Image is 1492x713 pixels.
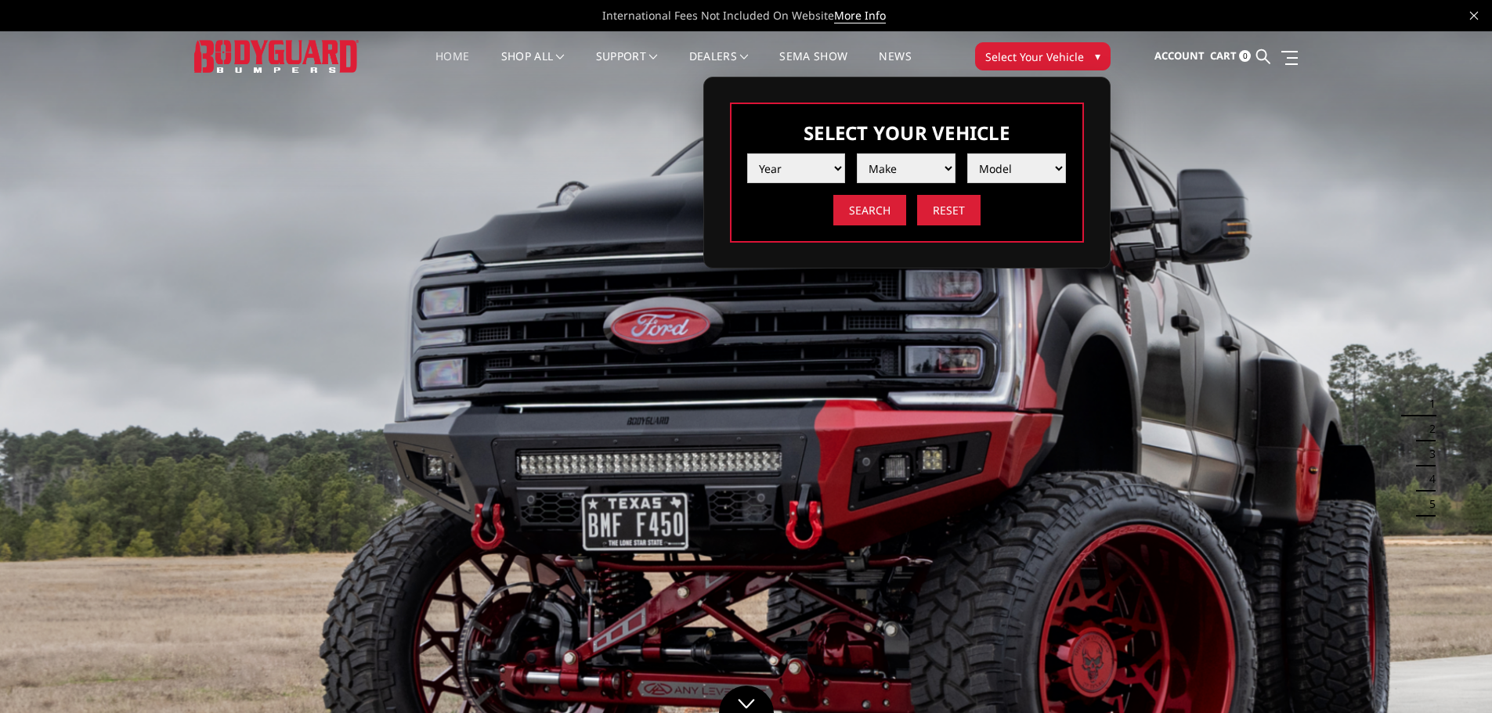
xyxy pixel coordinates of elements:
[1239,50,1251,62] span: 0
[833,195,906,225] input: Search
[985,49,1084,65] span: Select Your Vehicle
[1210,35,1251,77] a: Cart 0
[1210,49,1237,63] span: Cart
[1420,466,1436,492] button: 4 of 5
[879,51,911,81] a: News
[857,153,956,183] select: Please select the value from list.
[1095,48,1100,64] span: ▾
[917,195,981,225] input: Reset
[779,51,847,81] a: SEMA Show
[1154,49,1205,63] span: Account
[975,42,1111,70] button: Select Your Vehicle
[747,120,1067,146] h3: Select Your Vehicle
[435,51,469,81] a: Home
[1154,35,1205,77] a: Account
[1414,638,1492,713] iframe: Chat Widget
[1420,441,1436,466] button: 3 of 5
[747,153,846,183] select: Please select the value from list.
[719,686,774,713] a: Click to Down
[1420,492,1436,517] button: 5 of 5
[596,51,658,81] a: Support
[194,40,359,72] img: BODYGUARD BUMPERS
[1420,391,1436,416] button: 1 of 5
[689,51,749,81] a: Dealers
[834,8,886,23] a: More Info
[1420,416,1436,441] button: 2 of 5
[501,51,565,81] a: shop all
